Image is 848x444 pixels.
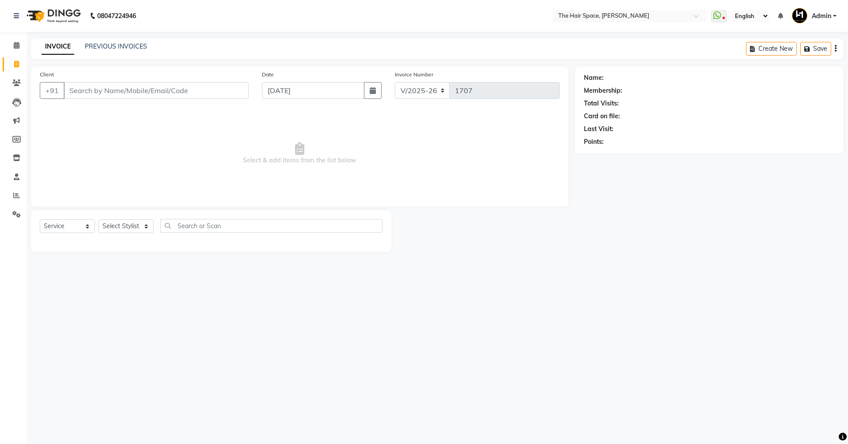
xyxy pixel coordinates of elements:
img: logo [23,4,83,28]
div: Membership: [584,86,622,95]
button: Create New [746,42,797,56]
span: Select & add items from the list below [40,109,560,198]
button: +91 [40,82,64,99]
div: Card on file: [584,112,620,121]
input: Search by Name/Mobile/Email/Code [64,82,249,99]
div: Total Visits: [584,99,619,108]
div: Points: [584,137,604,147]
label: Client [40,71,54,79]
div: Name: [584,73,604,83]
div: Last Visit: [584,124,613,134]
label: Date [262,71,274,79]
img: Admin [792,8,807,23]
a: PREVIOUS INVOICES [85,42,147,50]
label: Invoice Number [395,71,433,79]
b: 08047224946 [97,4,136,28]
button: Save [800,42,831,56]
input: Search or Scan [160,219,382,233]
span: Admin [812,11,831,21]
a: INVOICE [42,39,74,55]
